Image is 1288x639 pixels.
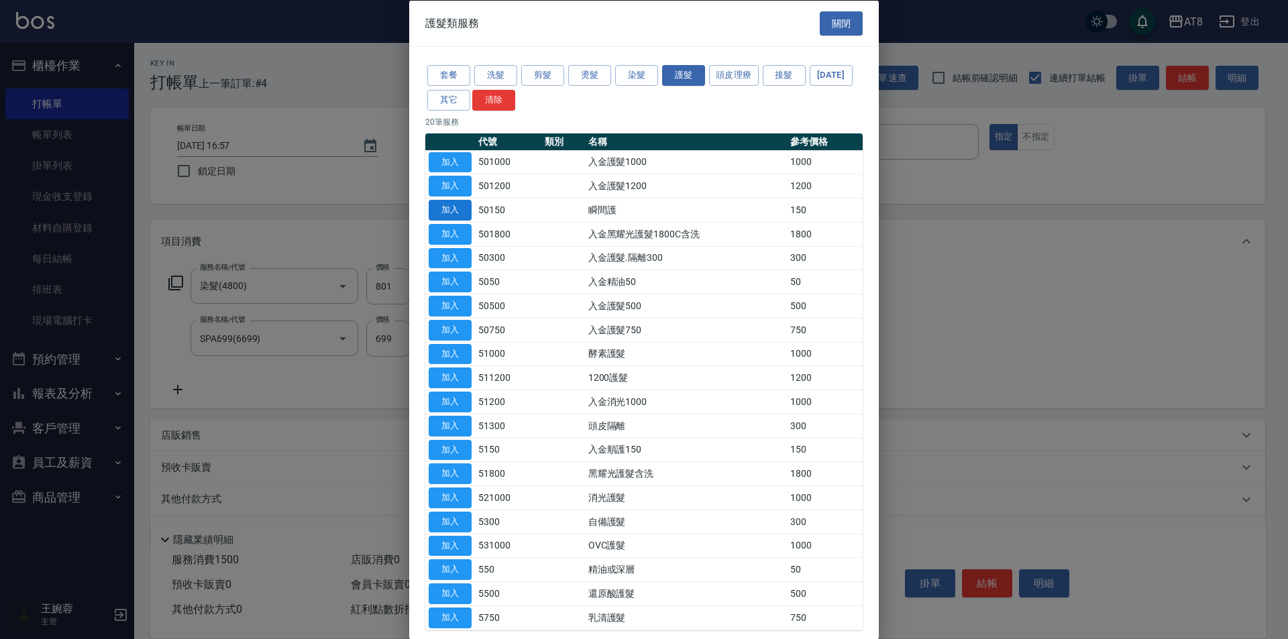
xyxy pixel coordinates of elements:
td: 501000 [475,150,541,174]
td: 1800 [787,222,863,246]
td: 51300 [475,414,541,438]
td: 51000 [475,342,541,366]
button: 加入 [429,487,472,508]
td: 5500 [475,581,541,605]
button: 加入 [429,392,472,412]
button: 加入 [429,367,472,388]
th: 名稱 [585,133,788,150]
td: 51800 [475,461,541,485]
td: 50300 [475,246,541,270]
td: 入金黑耀光護髮1800C含洗 [585,222,788,246]
td: 300 [787,246,863,270]
th: 類別 [541,133,585,150]
button: 護髮 [662,65,705,86]
td: 1200 [787,365,863,390]
td: 1000 [787,150,863,174]
td: 550 [475,557,541,581]
td: 300 [787,510,863,534]
td: 531000 [475,534,541,558]
button: 加入 [429,511,472,532]
td: 入金護髮.隔離300 [585,246,788,270]
button: 套餐 [427,65,470,86]
button: 加入 [429,607,472,628]
td: 精油或深層 [585,557,788,581]
td: 51200 [475,390,541,414]
td: 1200 [787,174,863,198]
td: 入金護髮1000 [585,150,788,174]
td: 511200 [475,365,541,390]
td: 50 [787,557,863,581]
td: 1000 [787,485,863,510]
td: 1800 [787,461,863,485]
td: 5300 [475,510,541,534]
button: 加入 [429,415,472,436]
td: 500 [787,581,863,605]
td: 150 [787,438,863,462]
button: 頭皮理療 [709,65,759,86]
button: 加入 [429,176,472,196]
td: 入金順護150 [585,438,788,462]
td: 1200護髮 [585,365,788,390]
button: 關閉 [820,11,863,36]
p: 20 筆服務 [425,115,863,127]
button: 染髮 [615,65,658,86]
button: 加入 [429,535,472,556]
span: 護髮類服務 [425,16,479,30]
td: 50750 [475,318,541,342]
button: 加入 [429,223,472,244]
td: 521000 [475,485,541,510]
button: 加入 [429,343,472,364]
button: 加入 [429,272,472,292]
td: 乳清護髮 [585,605,788,630]
button: 清除 [472,89,515,110]
td: 5150 [475,438,541,462]
td: 自備護髮 [585,510,788,534]
td: 1000 [787,534,863,558]
td: 1000 [787,390,863,414]
button: 加入 [429,463,472,484]
td: 750 [787,605,863,630]
td: 入金護髮500 [585,294,788,318]
button: 加入 [429,247,472,268]
td: 501800 [475,222,541,246]
td: 入金消光1000 [585,390,788,414]
td: 頭皮隔離 [585,414,788,438]
td: 50 [787,270,863,294]
td: 消光護髮 [585,485,788,510]
button: 洗髮 [474,65,517,86]
button: [DATE] [810,65,853,86]
td: 5750 [475,605,541,630]
td: 501200 [475,174,541,198]
td: 入金護髮1200 [585,174,788,198]
td: 入金精油50 [585,270,788,294]
button: 接髮 [763,65,806,86]
td: 還原酸護髮 [585,581,788,605]
button: 加入 [429,559,472,580]
th: 參考價格 [787,133,863,150]
button: 加入 [429,152,472,172]
button: 其它 [427,89,470,110]
td: OVC護髮 [585,534,788,558]
td: 150 [787,198,863,222]
button: 加入 [429,583,472,604]
button: 加入 [429,296,472,316]
td: 黑耀光護髮含洗 [585,461,788,485]
td: 750 [787,318,863,342]
button: 剪髮 [521,65,564,86]
th: 代號 [475,133,541,150]
td: 酵素護髮 [585,342,788,366]
td: 1000 [787,342,863,366]
button: 加入 [429,319,472,340]
button: 加入 [429,200,472,221]
td: 300 [787,414,863,438]
td: 5050 [475,270,541,294]
td: 入金護髮750 [585,318,788,342]
td: 50150 [475,198,541,222]
td: 50500 [475,294,541,318]
button: 加入 [429,439,472,460]
td: 500 [787,294,863,318]
button: 燙髮 [568,65,611,86]
td: 瞬間護 [585,198,788,222]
